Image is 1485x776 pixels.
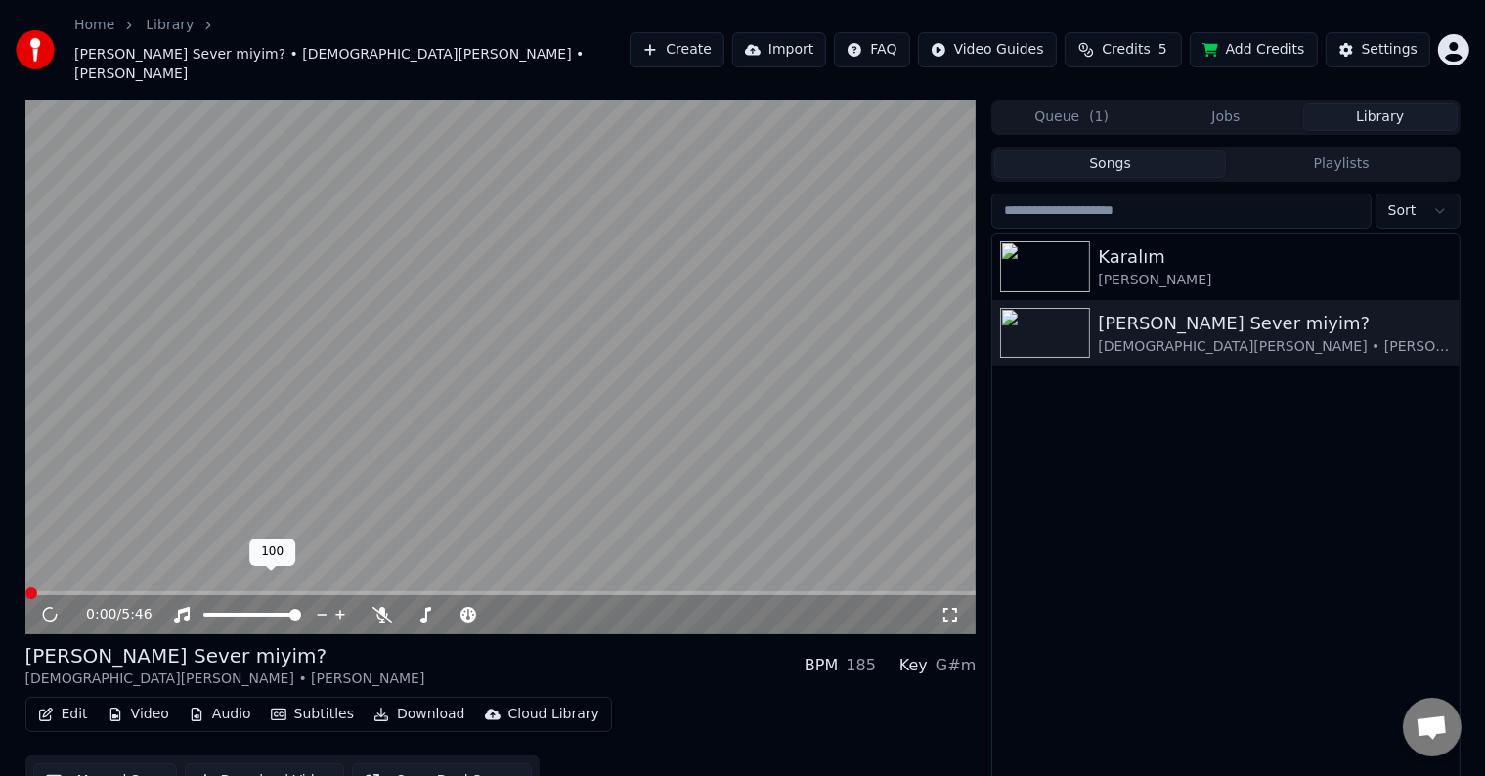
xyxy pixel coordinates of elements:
button: Credits5 [1065,32,1182,67]
button: Create [630,32,724,67]
button: Queue [994,103,1149,131]
button: Import [732,32,826,67]
div: BPM [805,654,838,677]
div: 185 [846,654,876,677]
div: Karalım [1098,243,1451,271]
span: 5 [1158,40,1167,60]
span: 5:46 [121,605,152,625]
span: ( 1 ) [1089,108,1109,127]
button: Edit [30,701,96,728]
a: Açık sohbet [1403,698,1462,756]
div: 100 [249,539,295,566]
div: / [86,605,133,625]
div: Settings [1362,40,1418,60]
button: Video Guides [918,32,1057,67]
span: [PERSON_NAME] Sever miyim? • [DEMOGRAPHIC_DATA][PERSON_NAME] • [PERSON_NAME] [74,45,630,84]
button: Subtitles [263,701,362,728]
img: youka [16,30,55,69]
div: [PERSON_NAME] Sever miyim? [1098,310,1451,337]
button: Songs [994,150,1226,178]
div: Key [899,654,928,677]
a: Home [74,16,114,35]
div: [PERSON_NAME] Sever miyim? [25,642,425,669]
span: Sort [1388,201,1417,221]
button: Playlists [1226,150,1458,178]
button: Add Credits [1190,32,1318,67]
button: Video [100,701,177,728]
div: G#m [936,654,976,677]
button: Jobs [1149,103,1303,131]
div: [DEMOGRAPHIC_DATA][PERSON_NAME] • [PERSON_NAME] [25,669,425,689]
div: [PERSON_NAME] [1098,271,1451,290]
span: 0:00 [86,605,116,625]
nav: breadcrumb [74,16,630,84]
a: Library [146,16,194,35]
button: Settings [1326,32,1430,67]
span: Credits [1102,40,1150,60]
div: [DEMOGRAPHIC_DATA][PERSON_NAME] • [PERSON_NAME] [1098,337,1451,357]
div: Cloud Library [508,705,599,724]
button: FAQ [834,32,909,67]
button: Library [1303,103,1458,131]
button: Audio [181,701,259,728]
button: Download [366,701,473,728]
